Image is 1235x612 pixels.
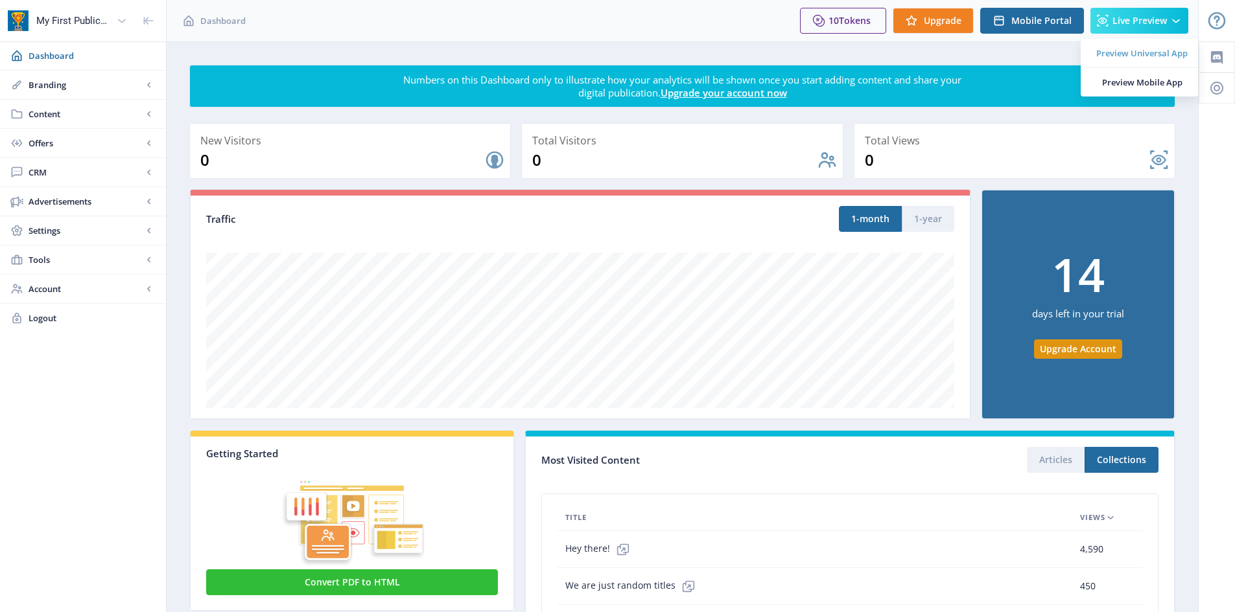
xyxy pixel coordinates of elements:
[1052,251,1105,297] div: 14
[206,212,580,227] div: Traffic
[1034,339,1122,359] button: Upgrade Account
[565,536,636,562] span: Hey there!
[29,78,143,91] span: Branding
[565,510,587,525] span: Title
[1085,447,1159,473] button: Collections
[1081,39,1198,67] a: Preview Universal App
[29,108,143,120] span: Content
[924,16,961,26] span: Upgrade
[865,150,1149,170] div: 0
[1032,297,1124,339] div: days left in your trial
[1112,16,1167,26] span: Live Preview
[1090,8,1188,34] button: Live Preview
[893,8,974,34] button: Upgrade
[865,131,1170,150] div: Total Views
[29,282,143,295] span: Account
[29,312,156,324] span: Logout
[661,86,787,99] a: Upgrade your account now
[541,450,850,470] div: Most Visited Content
[1096,47,1188,60] span: Preview Universal App
[29,49,156,62] span: Dashboard
[1080,578,1096,594] span: 450
[1096,76,1188,89] span: Preview Mobile App
[200,150,484,170] div: 0
[1011,16,1072,26] span: Mobile Portal
[206,447,498,460] div: Getting Started
[532,150,816,170] div: 0
[1080,541,1103,557] span: 4,590
[1027,447,1085,473] button: Articles
[1081,68,1198,96] a: Preview Mobile App
[206,569,498,595] button: Convert PDF to HTML
[29,166,143,179] span: CRM
[800,8,886,34] button: 10Tokens
[29,137,143,150] span: Offers
[565,573,701,599] span: We are just random titles
[1080,510,1105,525] span: Views
[29,253,143,266] span: Tools
[403,73,963,99] div: Numbers on this Dashboard only to illustrate how your analytics will be shown once you start addi...
[29,195,143,208] span: Advertisements
[980,8,1084,34] button: Mobile Portal
[839,206,902,232] button: 1-month
[839,14,871,27] span: Tokens
[206,460,498,567] img: graphic
[8,10,29,31] img: app-icon.png
[29,224,143,237] span: Settings
[902,206,954,232] button: 1-year
[200,131,505,150] div: New Visitors
[36,6,112,35] div: My First Publication
[532,131,837,150] div: Total Visitors
[200,14,246,27] span: Dashboard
